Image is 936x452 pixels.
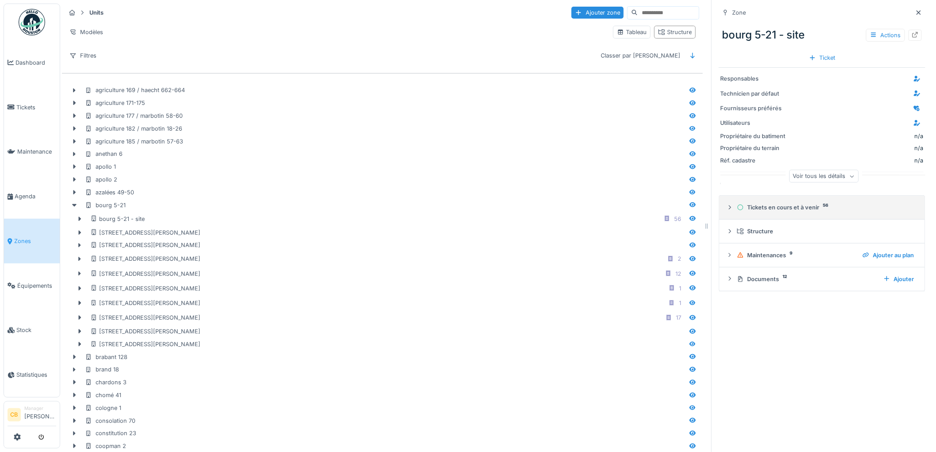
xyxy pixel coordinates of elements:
[723,247,921,263] summary: Maintenances9Ajouter au plan
[85,99,145,107] div: agriculture 171-175
[90,255,200,263] div: [STREET_ADDRESS][PERSON_NAME]
[790,144,924,152] div: n/a
[4,174,60,219] a: Agenda
[15,58,56,67] span: Dashboard
[4,308,60,353] a: Stock
[733,8,746,17] div: Zone
[721,132,787,140] div: Propriétaire du batiment
[866,29,905,42] div: Actions
[16,371,56,379] span: Statistiques
[24,405,56,412] div: Manager
[4,352,60,397] a: Statistiques
[24,405,56,424] li: [PERSON_NAME]
[721,144,787,152] div: Propriétaire du terrain
[679,299,681,307] div: 1
[90,284,200,293] div: [STREET_ADDRESS][PERSON_NAME]
[85,162,116,171] div: apollo 1
[90,270,200,278] div: [STREET_ADDRESS][PERSON_NAME]
[85,175,117,184] div: apollo 2
[15,192,56,201] span: Agenda
[4,130,60,174] a: Maintenance
[19,9,45,35] img: Badge_color-CXgf-gQk.svg
[90,299,200,307] div: [STREET_ADDRESS][PERSON_NAME]
[85,124,182,133] div: agriculture 182 / marbotin 18-26
[65,49,100,62] div: Filtres
[90,327,200,336] div: [STREET_ADDRESS][PERSON_NAME]
[90,340,200,348] div: [STREET_ADDRESS][PERSON_NAME]
[90,228,200,237] div: [STREET_ADDRESS][PERSON_NAME]
[617,28,647,36] div: Tableau
[85,150,123,158] div: anethan 6
[737,203,914,212] div: Tickets en cours et à venir
[85,378,127,386] div: chardons 3
[85,417,135,425] div: consolation 70
[721,156,787,165] div: Réf. cadastre
[85,391,121,399] div: chomé 41
[674,215,681,223] div: 56
[8,408,21,421] li: CB
[65,26,107,39] div: Modèles
[85,365,119,374] div: brand 18
[679,284,681,293] div: 1
[737,275,876,283] div: Documents
[721,119,787,127] div: Utilisateurs
[14,237,56,245] span: Zones
[721,104,787,112] div: Fournisseurs préférés
[85,112,183,120] div: agriculture 177 / marbotin 58-60
[85,137,183,146] div: agriculture 185 / marbotin 57-63
[4,219,60,263] a: Zones
[723,199,921,216] summary: Tickets en cours et à venir56
[85,201,126,209] div: bourg 5-21
[721,89,787,98] div: Technicien par défaut
[85,86,185,94] div: agriculture 169 / haecht 662-664
[4,40,60,85] a: Dashboard
[90,241,200,249] div: [STREET_ADDRESS][PERSON_NAME]
[721,74,787,83] div: Responsables
[880,273,918,285] div: Ajouter
[85,442,126,450] div: coopman 2
[723,223,921,240] summary: Structure
[85,404,121,412] div: cologne 1
[8,405,56,426] a: CB Manager[PERSON_NAME]
[85,188,134,197] div: azalées 49-50
[676,313,681,322] div: 17
[90,215,145,223] div: bourg 5-21 - site
[4,85,60,130] a: Tickets
[915,132,924,140] div: n/a
[85,429,136,437] div: constitution 23
[85,353,127,361] div: brabant 128
[4,263,60,308] a: Équipements
[719,23,925,46] div: bourg 5-21 - site
[723,271,921,287] summary: Documents12Ajouter
[597,49,684,62] div: Classer par [PERSON_NAME]
[658,28,692,36] div: Structure
[737,251,855,259] div: Maintenances
[16,326,56,334] span: Stock
[806,52,839,64] div: Ticket
[675,270,681,278] div: 12
[678,255,681,263] div: 2
[86,8,107,17] strong: Units
[790,156,924,165] div: n/a
[17,282,56,290] span: Équipements
[572,7,624,19] div: Ajouter zone
[737,227,914,236] div: Structure
[16,103,56,112] span: Tickets
[789,170,859,183] div: Voir tous les détails
[859,249,918,261] div: Ajouter au plan
[17,147,56,156] span: Maintenance
[90,313,200,322] div: [STREET_ADDRESS][PERSON_NAME]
